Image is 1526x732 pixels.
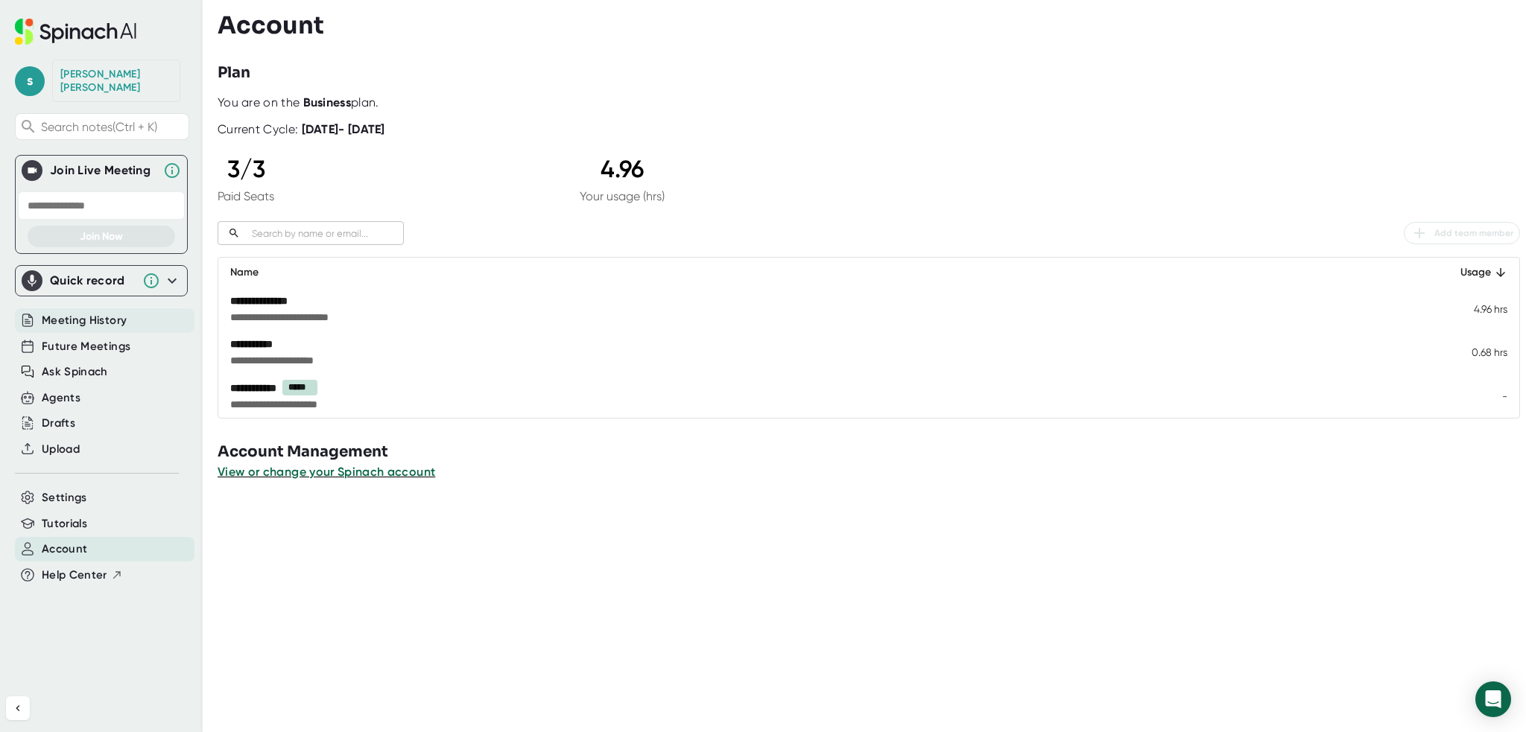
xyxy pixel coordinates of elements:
[580,189,665,203] div: Your usage (hrs)
[246,225,404,242] input: Search by name or email...
[80,230,123,243] span: Join Now
[42,338,130,355] button: Future Meetings
[41,120,185,134] span: Search notes (Ctrl + K)
[218,155,274,183] div: 3 / 3
[25,163,39,178] img: Join Live Meeting
[1422,287,1519,331] td: 4.96 hrs
[1411,224,1513,242] span: Add team member
[218,441,1526,463] h3: Account Management
[42,515,87,532] button: Tutorials
[42,312,127,329] button: Meeting History
[42,541,87,558] button: Account
[60,68,172,94] div: Scott Nordquist
[1422,331,1519,374] td: 0.68 hrs
[42,489,87,506] button: Settings
[218,465,435,479] span: View or change your Spinach account
[230,264,1411,281] div: Name
[42,567,107,584] span: Help Center
[42,567,123,584] button: Help Center
[15,66,45,96] span: s
[1422,374,1519,418] td: -
[218,463,435,481] button: View or change your Spinach account
[50,273,135,288] div: Quick record
[218,189,274,203] div: Paid Seats
[1434,264,1507,281] div: Usage
[218,62,250,84] h3: Plan
[1404,222,1520,244] button: Add team member
[218,11,324,39] h3: Account
[580,155,665,183] div: 4.96
[302,122,385,136] b: [DATE] - [DATE]
[42,389,80,407] button: Agents
[6,696,30,720] button: Collapse sidebar
[218,122,385,137] div: Current Cycle:
[303,95,351,109] b: Business
[42,415,75,432] button: Drafts
[22,156,181,185] div: Join Live MeetingJoin Live Meeting
[28,226,175,247] button: Join Now
[22,266,181,296] div: Quick record
[50,163,156,178] div: Join Live Meeting
[218,95,1520,110] div: You are on the plan.
[42,363,108,381] button: Ask Spinach
[42,441,80,458] button: Upload
[1475,681,1511,717] div: Open Intercom Messenger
